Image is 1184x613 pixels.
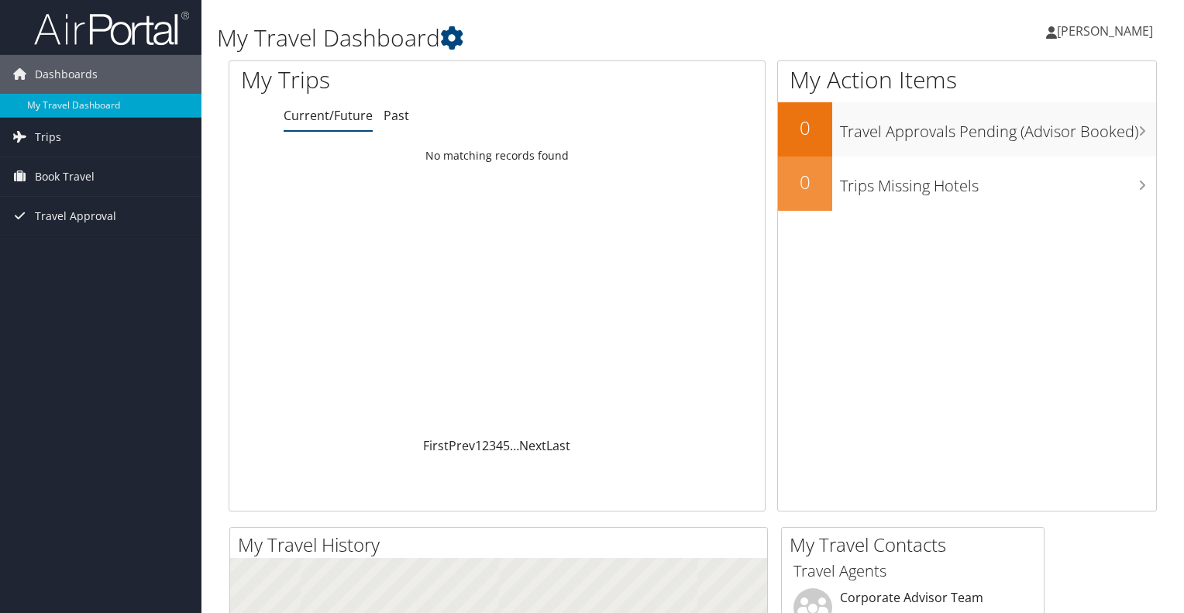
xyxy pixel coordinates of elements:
a: Past [384,107,409,124]
h1: My Trips [241,64,530,96]
h2: My Travel History [238,532,767,558]
a: 0Trips Missing Hotels [778,157,1156,211]
span: [PERSON_NAME] [1057,22,1153,40]
span: Book Travel [35,157,95,196]
a: [PERSON_NAME] [1046,8,1169,54]
td: No matching records found [229,142,765,170]
h3: Travel Approvals Pending (Advisor Booked) [840,113,1156,143]
a: 5 [503,437,510,454]
span: Travel Approval [35,197,116,236]
span: Trips [35,118,61,157]
h2: 0 [778,115,832,141]
a: 1 [475,437,482,454]
a: 2 [482,437,489,454]
h1: My Travel Dashboard [217,22,852,54]
a: 3 [489,437,496,454]
h3: Travel Agents [793,560,1032,582]
img: airportal-logo.png [34,10,189,46]
a: 4 [496,437,503,454]
h2: My Travel Contacts [790,532,1044,558]
h1: My Action Items [778,64,1156,96]
span: … [510,437,519,454]
a: 0Travel Approvals Pending (Advisor Booked) [778,102,1156,157]
a: First [423,437,449,454]
a: Prev [449,437,475,454]
h2: 0 [778,169,832,195]
a: Current/Future [284,107,373,124]
a: Last [546,437,570,454]
a: Next [519,437,546,454]
span: Dashboards [35,55,98,94]
h3: Trips Missing Hotels [840,167,1156,197]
